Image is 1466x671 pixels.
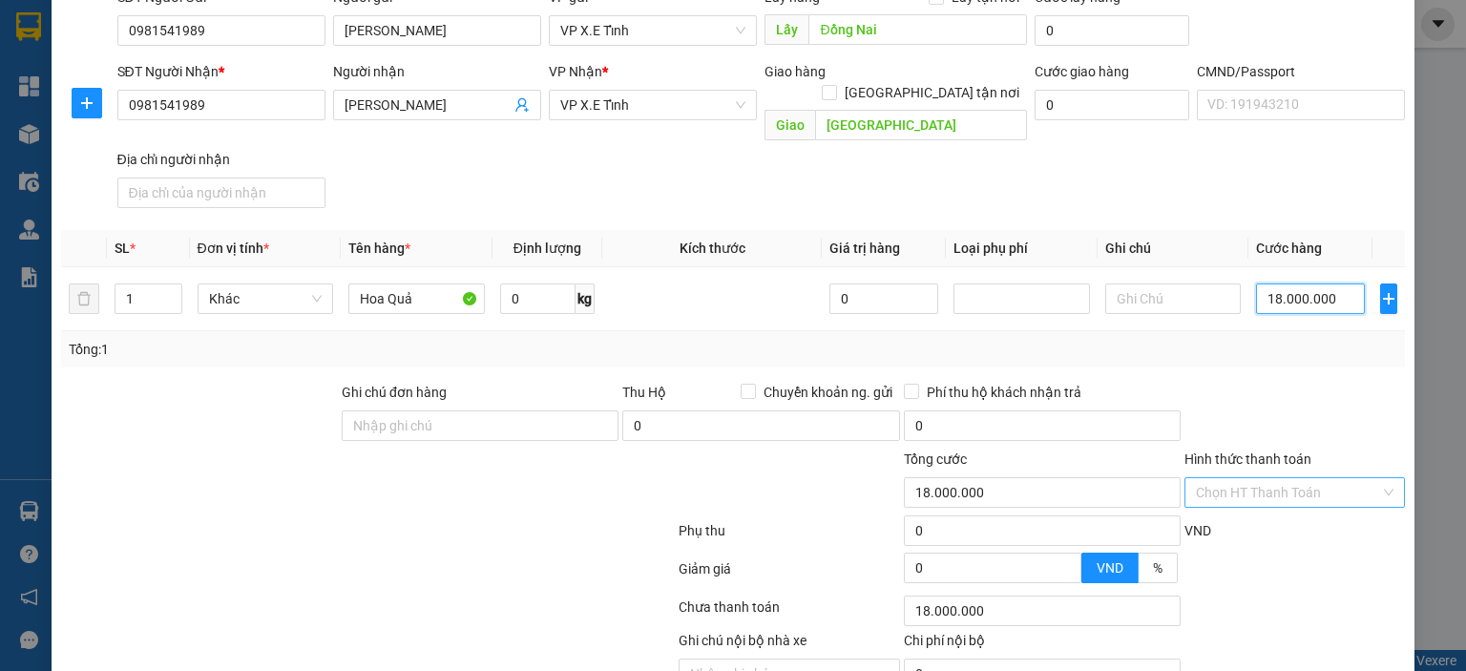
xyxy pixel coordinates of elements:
[333,61,541,82] div: Người nhận
[764,64,826,79] span: Giao hàng
[69,339,567,360] div: Tổng: 1
[514,97,530,113] span: user-add
[919,382,1089,403] span: Phí thu hộ khách nhận trả
[560,91,745,119] span: VP X.E Tỉnh
[69,283,99,314] button: delete
[764,110,815,140] span: Giao
[756,382,900,403] span: Chuyển khoản ng. gửi
[1380,283,1397,314] button: plus
[117,61,325,82] div: SĐT Người Nhận
[560,16,745,45] span: VP X.E Tỉnh
[946,230,1098,267] th: Loại phụ phí
[677,520,901,554] div: Phụ thu
[1035,15,1189,46] input: Cước lấy hàng
[677,597,901,630] div: Chưa thanh toán
[808,14,1027,45] input: Dọc đường
[1035,64,1129,79] label: Cước giao hàng
[117,149,325,170] div: Địa chỉ người nhận
[198,241,269,256] span: Đơn vị tính
[342,385,447,400] label: Ghi chú đơn hàng
[549,64,602,79] span: VP Nhận
[1153,560,1162,576] span: %
[1184,523,1211,538] span: VND
[1381,291,1396,306] span: plus
[677,558,901,592] div: Giảm giá
[1035,90,1189,120] input: Cước giao hàng
[1097,560,1123,576] span: VND
[1105,283,1242,314] input: Ghi Chú
[904,451,967,467] span: Tổng cước
[679,630,899,659] div: Ghi chú nội bộ nhà xe
[622,385,666,400] span: Thu Hộ
[1197,61,1405,82] div: CMND/Passport
[73,95,101,111] span: plus
[209,284,323,313] span: Khác
[837,82,1027,103] span: [GEOGRAPHIC_DATA] tận nơi
[815,110,1027,140] input: Dọc đường
[115,241,130,256] span: SL
[680,241,745,256] span: Kích thước
[904,630,1181,659] div: Chi phí nội bộ
[829,241,900,256] span: Giá trị hàng
[342,410,618,441] input: Ghi chú đơn hàng
[1098,230,1249,267] th: Ghi chú
[1256,241,1322,256] span: Cước hàng
[513,241,581,256] span: Định lượng
[348,241,410,256] span: Tên hàng
[1184,451,1311,467] label: Hình thức thanh toán
[829,283,938,314] input: 0
[72,88,102,118] button: plus
[576,283,595,314] span: kg
[348,283,485,314] input: VD: Bàn, Ghế
[764,14,808,45] span: Lấy
[117,178,325,208] input: Địa chỉ của người nhận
